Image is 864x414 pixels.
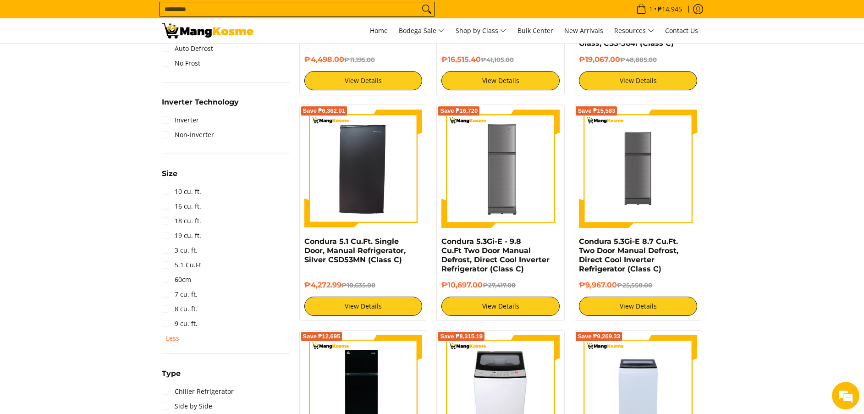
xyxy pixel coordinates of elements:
a: 60cm [162,272,191,287]
span: Type [162,370,181,377]
summary: Open [162,99,239,113]
a: New Arrivals [560,18,608,43]
summary: Open [162,370,181,384]
span: Bulk Center [517,26,553,35]
a: 18 cu. ft. [162,214,201,228]
del: ₱25,550.00 [617,282,652,289]
a: Condura 5.3Gi-E - 9.8 Cu.Ft Two Door Manual Defrost, Direct Cool Inverter Refrigerator (Class C) [441,237,550,273]
a: View Details [441,71,560,90]
h6: ₱10,697.00 [441,281,560,290]
img: Condura 5.3Gi-E - 9.8 Cu.Ft Two Door Manual Defrost, Direct Cool Inverter Refrigerator (Class C) [441,110,560,228]
span: ₱14,945 [656,6,683,12]
a: Auto Defrost [162,41,213,56]
span: Bodega Sale [399,25,445,37]
a: Shop by Class [451,18,511,43]
del: ₱41,105.00 [481,56,514,63]
a: 5.1 Cu.Ft [162,258,201,272]
a: Non-Inverter [162,127,214,142]
span: Save ₱15,583 [578,108,615,114]
a: View Details [579,71,697,90]
a: 7 cu. ft. [162,287,198,302]
a: Resources [610,18,659,43]
img: Condura 5.1 Cu.Ft. Single Door, Manual Refrigerator, Silver CSD53MN (Class C) [304,110,423,228]
del: ₱27,417.00 [483,282,516,289]
a: Inverter [162,113,199,127]
span: Save ₱16,720 [440,108,478,114]
h6: ₱16,515.40 [441,55,560,64]
a: 3 cu. ft. [162,243,198,258]
button: Search [419,2,434,16]
h6: ₱4,498.00 [304,55,423,64]
a: 8 cu. ft. [162,302,198,316]
span: Save ₱9,269.33 [578,334,620,339]
summary: Open [162,335,179,342]
a: View Details [304,71,423,90]
a: 9 cu. ft. [162,316,198,331]
a: Home [365,18,392,43]
a: Condura 5.1 Cu.Ft. Single Door, Manual Refrigerator, Silver CSD53MN (Class C) [304,237,406,264]
nav: Main Menu [263,18,703,43]
a: 16 cu. ft. [162,199,201,214]
img: Condura 5.3Gi-E 8.7 Cu.Ft. Two Door Manual Defrost, Direct Cool Inverter Refrigerator (Class C) [579,110,697,227]
span: Save ₱8,315.19 [440,334,483,339]
span: Contact Us [665,26,698,35]
span: 1 [648,6,654,12]
a: Chiller Refrigerator [162,384,234,399]
span: Size [162,170,177,177]
span: - Less [162,335,179,342]
img: Class C Home &amp; Business Appliances: Up to 70% Off l Mang Kosme [162,23,253,39]
a: Bodega Sale [394,18,449,43]
span: Home [370,26,388,35]
a: View Details [441,297,560,316]
a: Bulk Center [513,18,558,43]
span: Save ₱12,695 [303,334,341,339]
span: Shop by Class [456,25,506,37]
span: • [633,4,685,14]
span: New Arrivals [564,26,603,35]
a: Condura 5.3Gi-E 8.7 Cu.Ft. Two Door Manual Defrost, Direct Cool Inverter Refrigerator (Class C) [579,237,678,273]
a: 19 cu. ft. [162,228,201,243]
del: ₱11,195.00 [344,56,375,63]
h6: ₱4,272.99 [304,281,423,290]
a: View Details [304,297,423,316]
a: Condura 18.8 Cu. FT. No Frost Fully Auto, Side by Side Inverter Refrigerator, Black Glass, CSS-56... [579,11,691,48]
h6: ₱19,067.00 [579,55,697,64]
a: 10 cu. ft. [162,184,201,199]
del: ₱48,885.00 [620,56,657,63]
del: ₱10,635.00 [341,282,375,289]
a: View Details [579,297,697,316]
span: Save ₱6,362.01 [303,108,346,114]
a: Side by Side [162,399,212,414]
summary: Open [162,170,177,184]
h6: ₱9,967.00 [579,281,697,290]
span: Resources [614,25,654,37]
span: Inverter Technology [162,99,239,106]
a: No Frost [162,56,200,71]
a: Contact Us [660,18,703,43]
